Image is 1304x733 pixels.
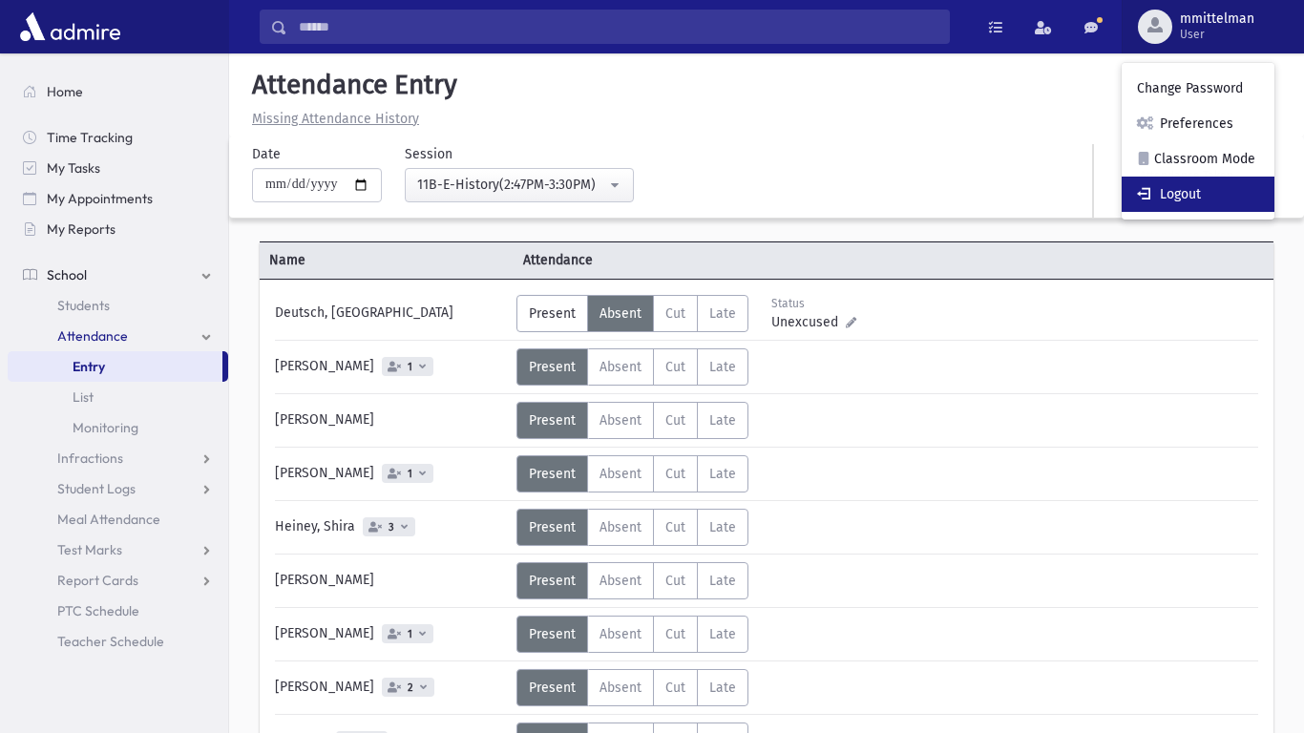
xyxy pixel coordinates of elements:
[599,573,641,589] span: Absent
[516,562,748,599] div: AttTypes
[709,305,736,322] span: Late
[265,348,516,386] div: [PERSON_NAME]
[265,509,516,546] div: Heiney, Shira
[599,466,641,482] span: Absent
[516,616,748,653] div: AttTypes
[1180,11,1254,27] span: mmittelman
[516,402,748,439] div: AttTypes
[1180,27,1254,42] span: User
[57,572,138,589] span: Report Cards
[57,633,164,650] span: Teacher Schedule
[47,129,133,146] span: Time Tracking
[529,680,576,696] span: Present
[1122,141,1274,177] a: Classroom Mode
[516,455,748,492] div: AttTypes
[665,519,685,535] span: Cut
[73,419,138,436] span: Monitoring
[529,626,576,642] span: Present
[405,168,634,202] button: 11B-E-History(2:47PM-3:30PM)
[8,473,228,504] a: Student Logs
[57,511,160,528] span: Meal Attendance
[265,295,516,332] div: Deutsch, [GEOGRAPHIC_DATA]
[8,443,228,473] a: Infractions
[47,83,83,100] span: Home
[57,327,128,345] span: Attendance
[709,573,736,589] span: Late
[265,669,516,706] div: [PERSON_NAME]
[73,388,94,406] span: List
[47,159,100,177] span: My Tasks
[244,69,1289,101] h5: Attendance Entry
[265,616,516,653] div: [PERSON_NAME]
[8,351,222,382] a: Entry
[514,250,768,270] span: Attendance
[529,573,576,589] span: Present
[260,250,514,270] span: Name
[665,626,685,642] span: Cut
[516,509,748,546] div: AttTypes
[15,8,125,46] img: AdmirePro
[709,359,736,375] span: Late
[529,305,576,322] span: Present
[8,534,228,565] a: Test Marks
[8,321,228,351] a: Attendance
[57,480,136,497] span: Student Logs
[8,596,228,626] a: PTC Schedule
[417,175,606,195] div: 11B-E-History(2:47PM-3:30PM)
[57,297,110,314] span: Students
[771,312,846,332] span: Unexcused
[529,519,576,535] span: Present
[252,111,419,127] u: Missing Attendance History
[665,412,685,429] span: Cut
[8,565,228,596] a: Report Cards
[599,305,641,322] span: Absent
[8,626,228,657] a: Teacher Schedule
[47,266,87,283] span: School
[265,455,516,492] div: [PERSON_NAME]
[73,358,105,375] span: Entry
[57,450,123,467] span: Infractions
[529,466,576,482] span: Present
[709,519,736,535] span: Late
[8,412,228,443] a: Monitoring
[599,359,641,375] span: Absent
[771,295,856,312] div: Status
[404,681,417,694] span: 2
[709,412,736,429] span: Late
[8,183,228,214] a: My Appointments
[385,521,398,534] span: 3
[404,468,416,480] span: 1
[405,144,452,164] label: Session
[244,111,419,127] a: Missing Attendance History
[665,466,685,482] span: Cut
[8,214,228,244] a: My Reports
[404,361,416,373] span: 1
[665,359,685,375] span: Cut
[404,628,416,640] span: 1
[599,626,641,642] span: Absent
[8,504,228,534] a: Meal Attendance
[599,680,641,696] span: Absent
[599,412,641,429] span: Absent
[47,190,153,207] span: My Appointments
[709,626,736,642] span: Late
[516,348,748,386] div: AttTypes
[665,573,685,589] span: Cut
[8,122,228,153] a: Time Tracking
[8,382,228,412] a: List
[709,466,736,482] span: Late
[265,562,516,599] div: [PERSON_NAME]
[47,220,116,238] span: My Reports
[1122,177,1274,212] a: Logout
[599,519,641,535] span: Absent
[529,359,576,375] span: Present
[1122,71,1274,106] a: Change Password
[287,10,949,44] input: Search
[8,260,228,290] a: School
[8,76,228,107] a: Home
[265,402,516,439] div: [PERSON_NAME]
[57,602,139,619] span: PTC Schedule
[665,305,685,322] span: Cut
[8,153,228,183] a: My Tasks
[516,295,748,332] div: AttTypes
